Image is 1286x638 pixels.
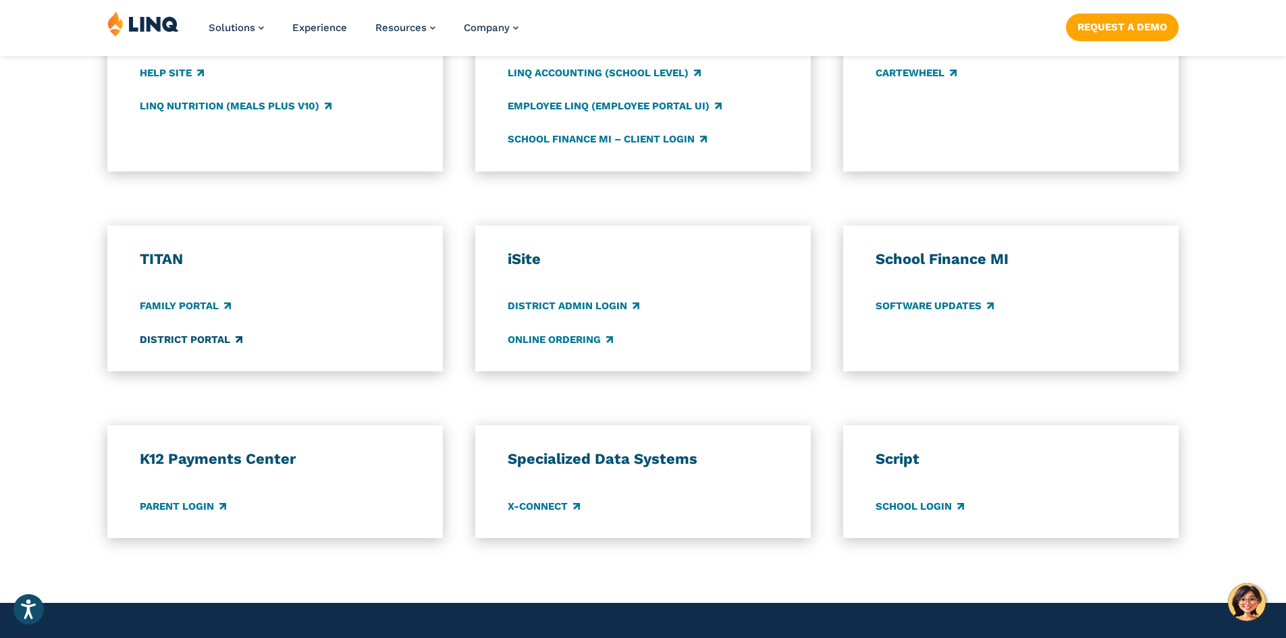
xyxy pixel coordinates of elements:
[876,65,957,80] a: CARTEWHEEL
[464,22,518,34] a: Company
[876,299,994,314] a: Software Updates
[1066,11,1179,41] nav: Button Navigation
[508,499,580,514] a: X-Connect
[508,99,722,113] a: Employee LINQ (Employee Portal UI)
[876,499,964,514] a: School Login
[209,22,264,34] a: Solutions
[876,250,1147,269] h3: School Finance MI
[508,65,701,80] a: LINQ Accounting (school level)
[508,332,613,347] a: Online Ordering
[464,22,510,34] span: Company
[1228,583,1266,621] button: Hello, have a question? Let’s chat.
[140,450,411,469] h3: K12 Payments Center
[1066,14,1179,41] a: Request a Demo
[508,250,779,269] h3: iSite
[508,299,639,314] a: District Admin Login
[375,22,435,34] a: Resources
[107,11,179,36] img: LINQ | K‑12 Software
[140,99,331,113] a: LINQ Nutrition (Meals Plus v10)
[209,22,255,34] span: Solutions
[375,22,427,34] span: Resources
[209,11,518,55] nav: Primary Navigation
[140,250,411,269] h3: TITAN
[140,65,204,80] a: Help Site
[508,450,779,469] h3: Specialized Data Systems
[292,22,347,34] a: Experience
[140,332,242,347] a: District Portal
[876,450,1147,469] h3: Script
[508,132,707,147] a: School Finance MI – Client Login
[140,299,231,314] a: Family Portal
[140,499,226,514] a: Parent Login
